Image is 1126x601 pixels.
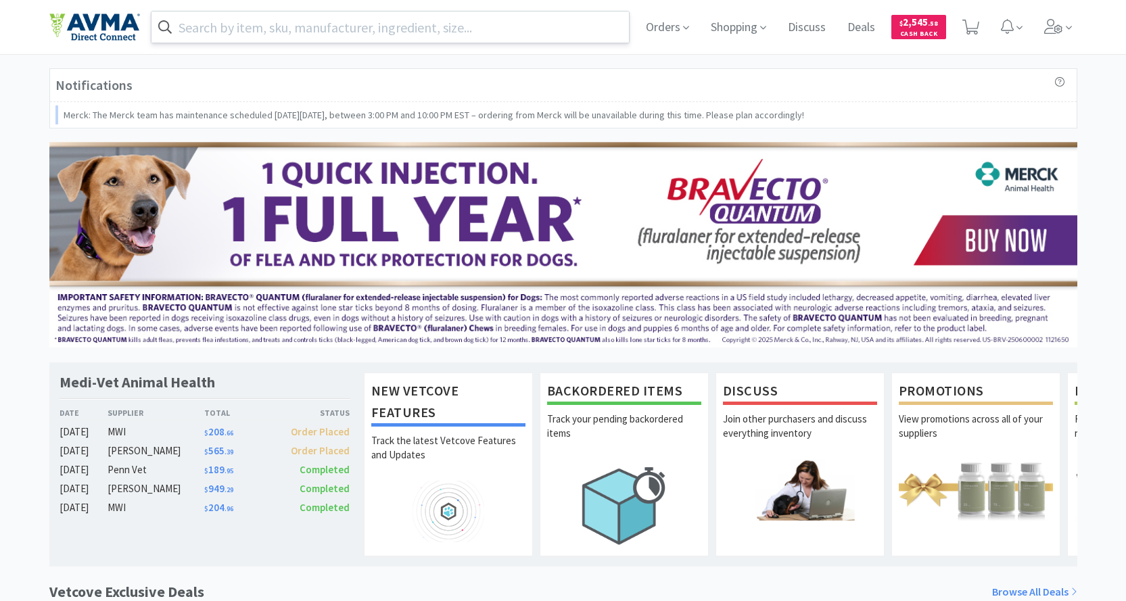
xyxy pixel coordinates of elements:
h1: New Vetcove Features [371,380,525,427]
a: New Vetcove FeaturesTrack the latest Vetcove Features and Updates [364,372,533,556]
a: $2,545.58Cash Back [891,9,946,45]
div: [PERSON_NAME] [108,443,204,459]
span: $ [899,19,903,28]
span: $ [204,504,208,513]
div: Penn Vet [108,462,204,478]
p: Track your pending backordered items [547,412,701,459]
img: hero_backorders.png [547,459,701,552]
div: Status [277,406,350,419]
p: Merck: The Merck team has maintenance scheduled [DATE][DATE], between 3:00 PM and 10:00 PM EST – ... [64,107,804,122]
span: 204 [204,501,233,514]
img: hero_promotions.png [899,459,1053,521]
a: PromotionsView promotions across all of your suppliers [891,372,1060,556]
div: [PERSON_NAME] [108,481,204,497]
h1: Backordered Items [547,380,701,405]
a: Discuss [782,22,831,34]
span: 2,545 [899,16,938,28]
span: $ [204,448,208,456]
div: [DATE] [60,424,108,440]
img: e4e33dab9f054f5782a47901c742baa9_102.png [49,13,140,41]
a: Browse All Deals [992,583,1077,601]
img: hero_feature_roadmap.png [371,481,525,542]
span: . 39 [225,448,233,456]
div: MWI [108,424,204,440]
input: Search by item, sku, manufacturer, ingredient, size... [151,11,630,43]
span: . 96 [225,504,233,513]
h1: Discuss [723,380,877,405]
span: . 58 [928,19,938,28]
span: Completed [300,482,350,495]
a: Backordered ItemsTrack your pending backordered items [540,372,709,556]
span: Order Placed [291,444,350,457]
img: hero_discuss.png [723,459,877,521]
span: Completed [300,463,350,476]
span: 565 [204,444,233,457]
span: . 66 [225,429,233,437]
h3: Notifications [55,74,133,96]
div: [DATE] [60,462,108,478]
a: [DATE][PERSON_NAME]$565.39Order Placed [60,443,350,459]
div: Total [204,406,277,419]
span: . 29 [225,485,233,494]
span: $ [204,466,208,475]
span: $ [204,429,208,437]
a: [DATE][PERSON_NAME]$949.29Completed [60,481,350,497]
div: MWI [108,500,204,516]
div: [DATE] [60,443,108,459]
span: Cash Back [899,30,938,39]
span: Order Placed [291,425,350,438]
a: [DATE]Penn Vet$189.95Completed [60,462,350,478]
a: DiscussJoin other purchasers and discuss everything inventory [716,372,885,556]
p: Join other purchasers and discuss everything inventory [723,412,877,459]
p: Track the latest Vetcove Features and Updates [371,433,525,481]
span: . 95 [225,466,233,475]
img: 3ffb5edee65b4d9ab6d7b0afa510b01f.jpg [49,142,1077,347]
span: Completed [300,501,350,514]
div: Date [60,406,108,419]
span: 189 [204,463,233,476]
div: [DATE] [60,500,108,516]
div: [DATE] [60,481,108,497]
h1: Promotions [899,380,1053,405]
span: 208 [204,425,233,438]
a: [DATE]MWI$208.66Order Placed [60,424,350,440]
a: Deals [842,22,881,34]
p: View promotions across all of your suppliers [899,412,1053,459]
div: Supplier [108,406,204,419]
span: 949 [204,482,233,495]
a: [DATE]MWI$204.96Completed [60,500,350,516]
h1: Medi-Vet Animal Health [60,372,215,392]
span: $ [204,485,208,494]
